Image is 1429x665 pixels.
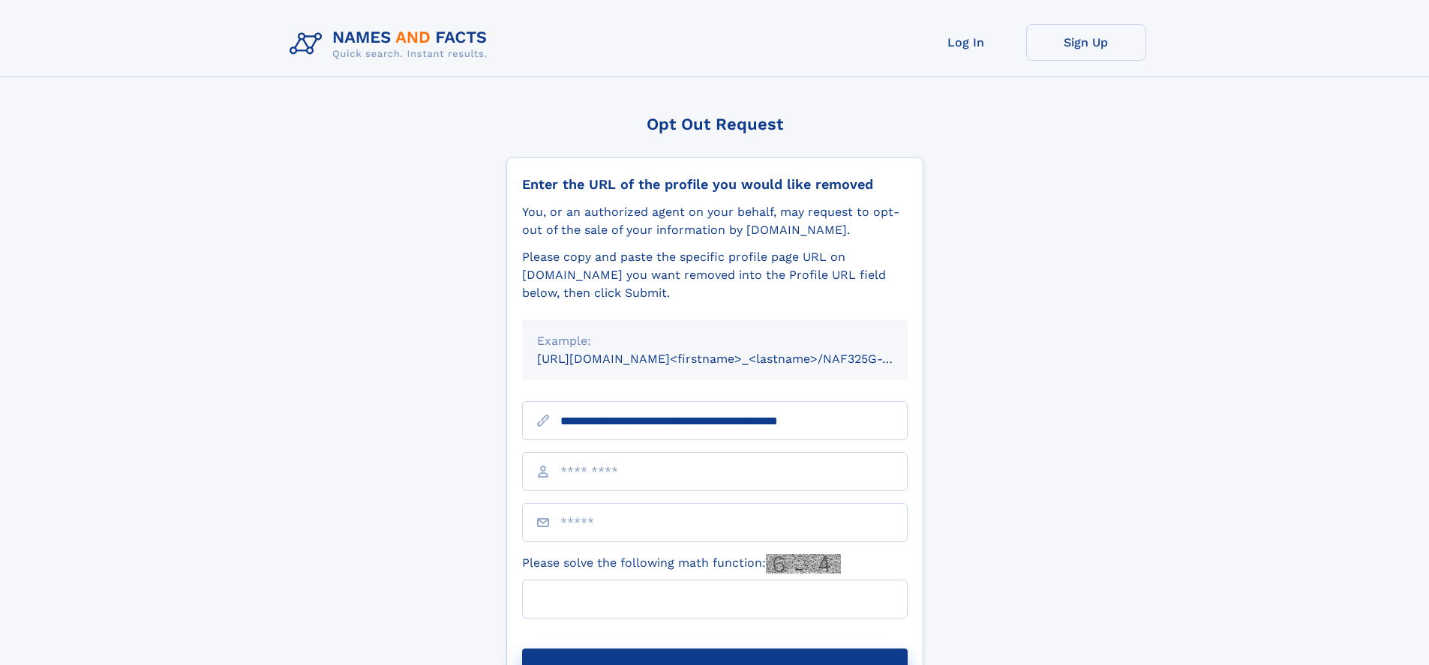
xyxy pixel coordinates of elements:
div: Example: [537,332,893,350]
img: Logo Names and Facts [284,24,500,64]
a: Sign Up [1026,24,1146,61]
div: Opt Out Request [506,115,923,133]
label: Please solve the following math function: [522,554,841,574]
div: You, or an authorized agent on your behalf, may request to opt-out of the sale of your informatio... [522,203,908,239]
small: [URL][DOMAIN_NAME]<firstname>_<lastname>/NAF325G-xxxxxxxx [537,352,936,366]
div: Enter the URL of the profile you would like removed [522,176,908,193]
a: Log In [906,24,1026,61]
div: Please copy and paste the specific profile page URL on [DOMAIN_NAME] you want removed into the Pr... [522,248,908,302]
